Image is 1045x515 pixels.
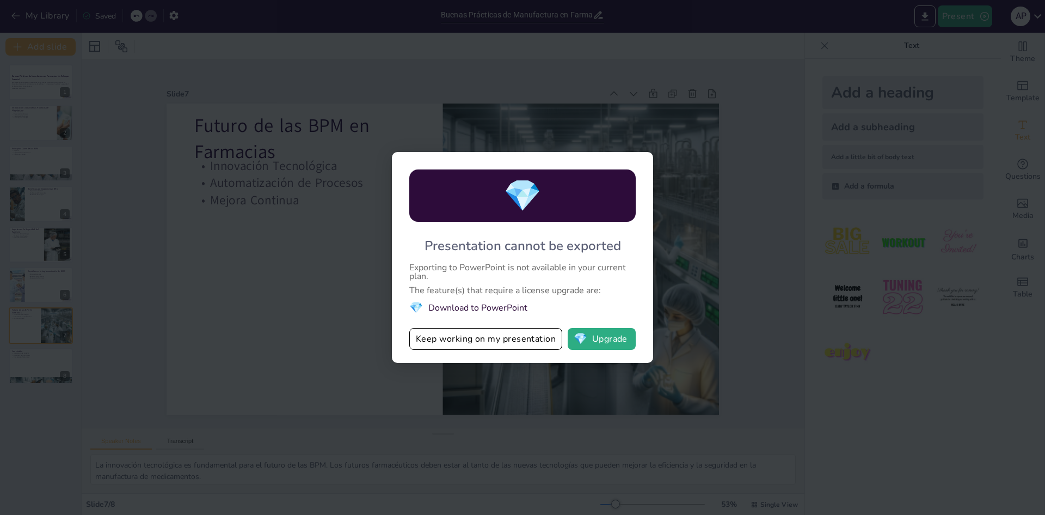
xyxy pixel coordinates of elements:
button: diamondUpgrade [568,328,636,350]
li: Download to PowerPoint [409,300,636,315]
span: diamond [409,300,423,315]
div: Exporting to PowerPoint is not available in your current plan. [409,263,636,281]
button: Keep working on my presentation [409,328,562,350]
span: diamond [574,334,587,344]
span: diamond [503,175,542,217]
div: Presentation cannot be exported [425,237,621,255]
div: The feature(s) that require a license upgrade are: [409,286,636,295]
